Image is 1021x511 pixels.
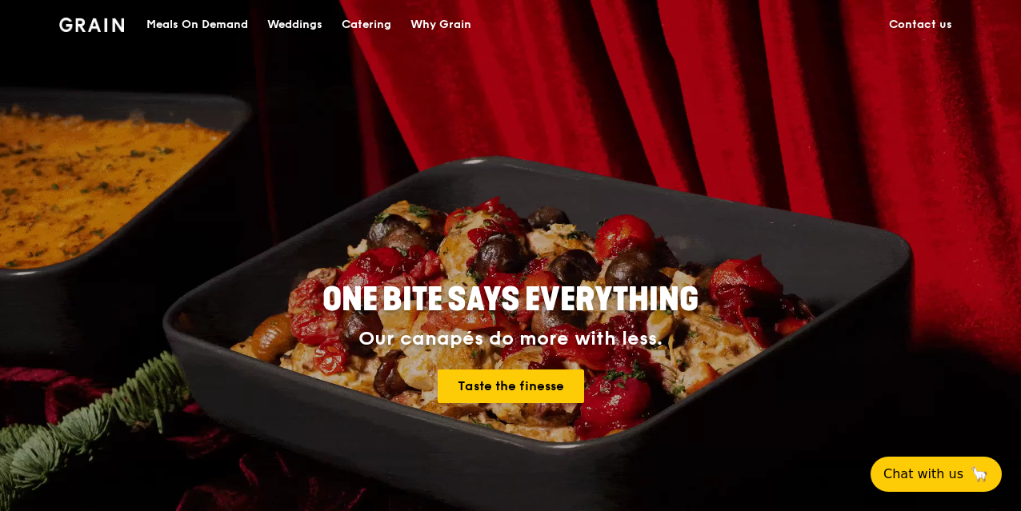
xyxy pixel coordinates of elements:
span: Chat with us [883,465,963,484]
a: Taste the finesse [438,369,584,403]
div: Catering [342,1,391,49]
div: Why Grain [410,1,471,49]
div: Weddings [267,1,322,49]
img: Grain [59,18,124,32]
span: 🦙 [970,465,989,484]
a: Contact us [879,1,962,49]
button: Chat with us🦙 [871,457,1002,492]
span: ONE BITE SAYS EVERYTHING [322,281,699,319]
div: Meals On Demand [146,1,248,49]
div: Our canapés do more with less. [222,328,799,350]
a: Weddings [258,1,332,49]
a: Catering [332,1,401,49]
a: Why Grain [401,1,481,49]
